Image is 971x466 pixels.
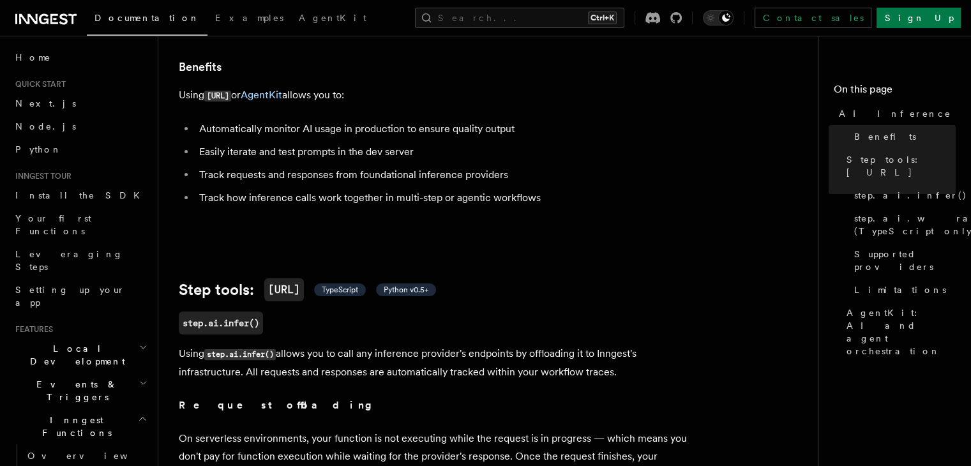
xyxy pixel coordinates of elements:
kbd: Ctrl+K [588,11,617,24]
a: step.ai.infer() [849,184,956,207]
span: Your first Functions [15,213,91,236]
span: Local Development [10,342,139,368]
span: Benefits [854,130,916,143]
span: AgentKit [299,13,366,23]
code: [URL] [264,278,304,301]
a: Benefits [179,58,222,76]
span: Python [15,144,62,154]
span: Step tools: [URL] [847,153,956,179]
span: Leveraging Steps [15,249,123,272]
button: Search...Ctrl+K [415,8,624,28]
button: Local Development [10,337,150,373]
span: AgentKit: AI and agent orchestration [847,306,956,357]
a: Next.js [10,92,150,115]
span: Python v0.5+ [384,285,428,295]
a: Python [10,138,150,161]
span: Next.js [15,98,76,109]
span: Limitations [854,283,946,296]
a: Supported providers [849,243,956,278]
li: Easily iterate and test prompts in the dev server [195,143,689,161]
span: Node.js [15,121,76,132]
span: Features [10,324,53,334]
strong: Request offloading [179,399,381,411]
p: Using or allows you to: [179,86,689,105]
span: Events & Triggers [10,378,139,403]
p: Using allows you to call any inference provider's endpoints by offloading it to Inngest's infrast... [179,345,689,381]
a: step.ai.infer() [179,312,263,334]
a: AgentKit: AI and agent orchestration [841,301,956,363]
a: Limitations [849,278,956,301]
a: Leveraging Steps [10,243,150,278]
a: Node.js [10,115,150,138]
li: Track how inference calls work together in multi-step or agentic workflows [195,189,689,207]
span: step.ai.infer() [854,189,967,202]
span: TypeScript [322,285,358,295]
code: [URL] [204,91,231,101]
span: Inngest Functions [10,414,138,439]
a: Home [10,46,150,69]
a: step.ai.wrap() (TypeScript only) [849,207,956,243]
code: step.ai.infer() [204,349,276,360]
a: AgentKit [291,4,374,34]
button: Events & Triggers [10,373,150,409]
a: AgentKit [241,89,282,101]
span: Examples [215,13,283,23]
a: Documentation [87,4,207,36]
a: Contact sales [755,8,871,28]
a: Benefits [849,125,956,148]
a: AI Inference [834,102,956,125]
span: Inngest tour [10,171,72,181]
a: Step tools: [URL] [841,148,956,184]
span: Install the SDK [15,190,147,200]
span: Setting up your app [15,285,125,308]
a: Your first Functions [10,207,150,243]
a: Step tools:[URL] TypeScript Python v0.5+ [179,278,436,301]
button: Inngest Functions [10,409,150,444]
span: Quick start [10,79,66,89]
span: AI Inference [839,107,951,120]
a: Install the SDK [10,184,150,207]
a: Setting up your app [10,278,150,314]
span: Home [15,51,51,64]
h4: On this page [834,82,956,102]
button: Toggle dark mode [703,10,734,26]
span: Documentation [94,13,200,23]
li: Automatically monitor AI usage in production to ensure quality output [195,120,689,138]
span: Overview [27,451,159,461]
a: Sign Up [877,8,961,28]
li: Track requests and responses from foundational inference providers [195,166,689,184]
a: Examples [207,4,291,34]
span: Supported providers [854,248,956,273]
